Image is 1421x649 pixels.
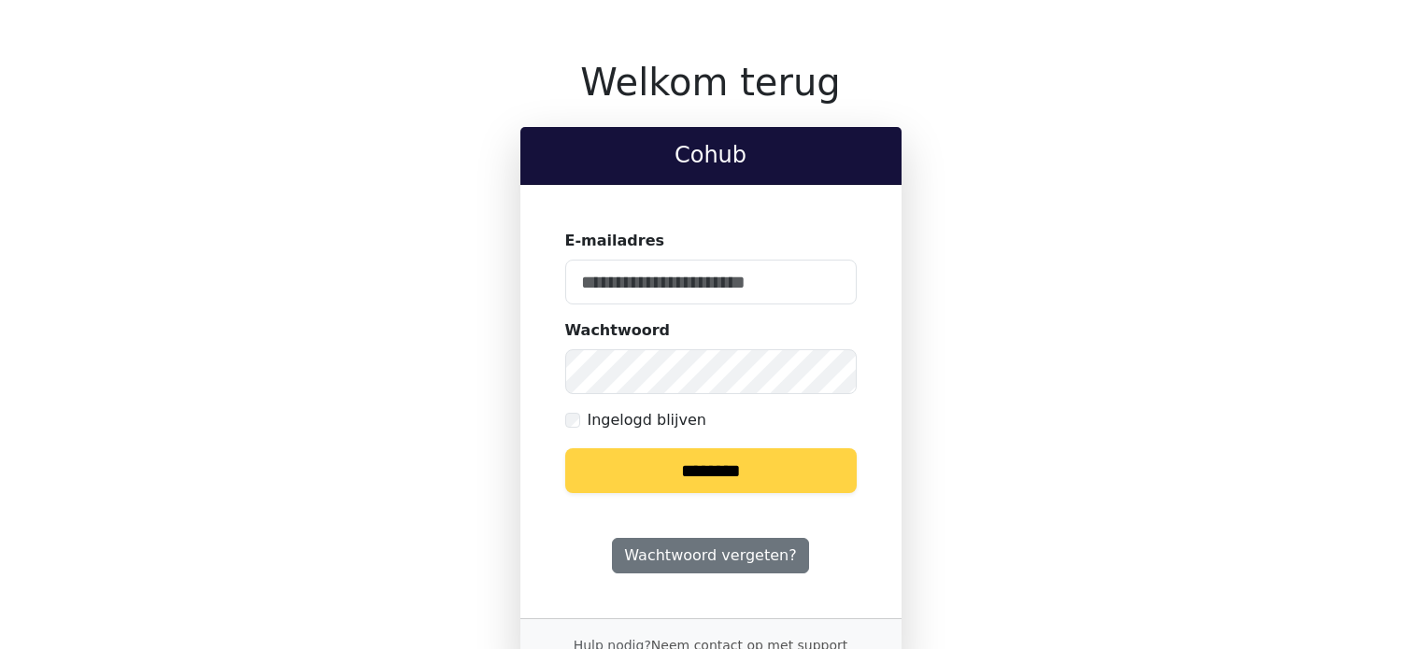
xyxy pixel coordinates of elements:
label: Ingelogd blijven [588,409,706,431]
a: Wachtwoord vergeten? [612,538,808,573]
h2: Cohub [535,142,887,169]
label: E-mailadres [565,230,665,252]
h1: Welkom terug [520,60,902,105]
label: Wachtwoord [565,319,671,342]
